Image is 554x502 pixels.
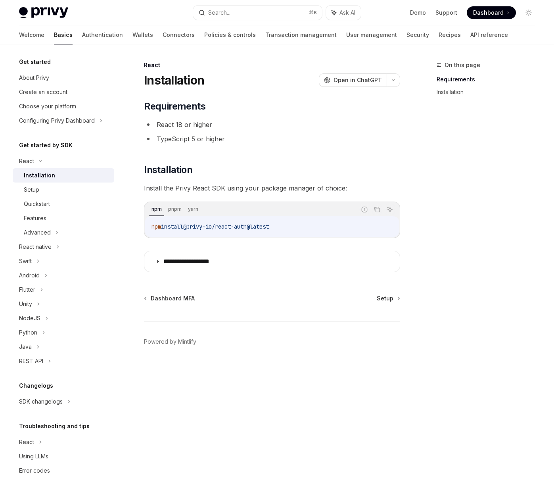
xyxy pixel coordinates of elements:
div: yarn [186,204,201,214]
a: Connectors [163,25,195,44]
a: Setup [13,183,114,197]
span: install [161,223,183,230]
a: Requirements [437,73,541,86]
div: npm [149,204,164,214]
div: About Privy [19,73,49,83]
a: Features [13,211,114,225]
button: Ask AI [326,6,361,20]
div: Choose your platform [19,102,76,111]
a: Error codes [13,464,114,478]
span: Installation [144,163,192,176]
a: Welcome [19,25,44,44]
div: Quickstart [24,199,50,209]
div: REST API [19,356,43,366]
div: Android [19,271,40,280]
span: Open in ChatGPT [334,76,382,84]
h5: Changelogs [19,381,53,390]
button: Open in ChatGPT [319,73,387,87]
div: Error codes [19,466,50,475]
div: Search... [208,8,230,17]
span: On this page [445,60,480,70]
div: pnpm [166,204,184,214]
button: Copy the contents from the code block [372,204,382,215]
div: Unity [19,299,32,309]
div: Create an account [19,87,67,97]
a: Setup [377,294,399,302]
div: Configuring Privy Dashboard [19,116,95,125]
div: Using LLMs [19,452,48,461]
a: Authentication [82,25,123,44]
button: Report incorrect code [359,204,370,215]
a: Transaction management [265,25,337,44]
div: SDK changelogs [19,397,63,406]
button: Ask AI [385,204,395,215]
span: Install the Privy React SDK using your package manager of choice: [144,183,400,194]
div: Setup [24,185,39,194]
a: Installation [437,86,541,98]
div: React [19,437,34,447]
div: Swift [19,256,32,266]
div: React native [19,242,52,252]
li: React 18 or higher [144,119,400,130]
span: ⌘ K [309,10,317,16]
span: Dashboard [473,9,504,17]
li: TypeScript 5 or higher [144,133,400,144]
a: Dashboard MFA [145,294,195,302]
span: Dashboard MFA [151,294,195,302]
span: Setup [377,294,393,302]
div: Python [19,328,37,337]
a: Quickstart [13,197,114,211]
h1: Installation [144,73,204,87]
a: Dashboard [467,6,516,19]
div: Installation [24,171,55,180]
a: Basics [54,25,73,44]
div: Flutter [19,285,35,294]
a: Wallets [132,25,153,44]
button: Search...⌘K [193,6,322,20]
h5: Troubleshooting and tips [19,421,90,431]
img: light logo [19,7,68,18]
button: Toggle dark mode [522,6,535,19]
h5: Get started [19,57,51,67]
a: Choose your platform [13,99,114,113]
div: Features [24,213,46,223]
a: Security [406,25,429,44]
div: React [144,61,400,69]
a: Recipes [439,25,461,44]
span: Ask AI [339,9,355,17]
a: Create an account [13,85,114,99]
div: Advanced [24,228,51,237]
span: npm [151,223,161,230]
a: Installation [13,168,114,183]
div: React [19,156,34,166]
a: Using LLMs [13,449,114,464]
div: NodeJS [19,314,40,323]
a: User management [346,25,397,44]
span: Requirements [144,100,205,113]
div: Java [19,342,32,352]
a: Demo [410,9,426,17]
span: @privy-io/react-auth@latest [183,223,269,230]
a: Policies & controls [204,25,256,44]
a: API reference [470,25,508,44]
a: Support [435,9,457,17]
h5: Get started by SDK [19,140,73,150]
a: Powered by Mintlify [144,338,196,346]
a: About Privy [13,71,114,85]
